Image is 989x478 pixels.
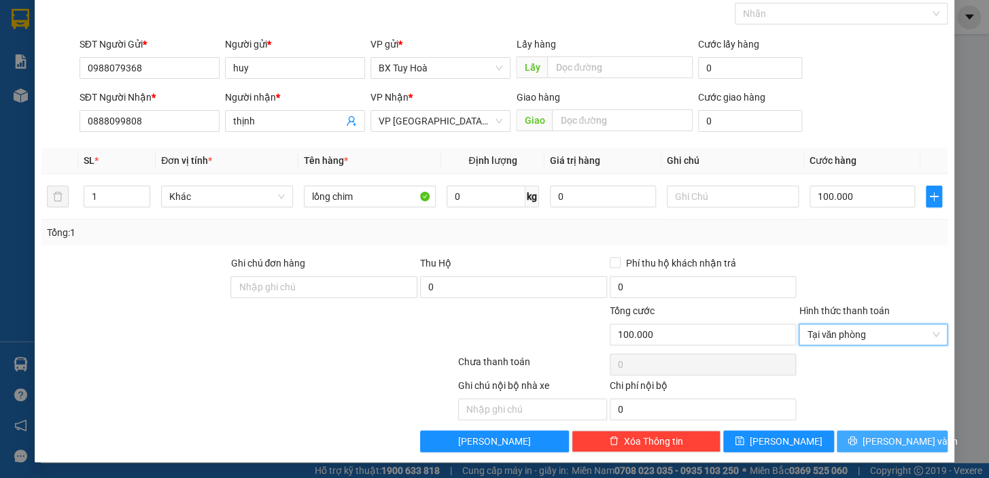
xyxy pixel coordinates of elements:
[609,436,619,447] span: delete
[457,354,608,378] div: Chưa thanh toán
[80,90,220,105] div: SĐT Người Nhận
[420,258,451,269] span: Thu Hộ
[420,430,569,452] button: [PERSON_NAME]
[458,398,607,420] input: Nhập ghi chú
[610,305,655,316] span: Tổng cước
[230,276,417,298] input: Ghi chú đơn hàng
[7,91,16,101] span: environment
[169,186,285,207] span: Khác
[661,148,804,174] th: Ghi chú
[525,186,539,207] span: kg
[516,109,552,131] span: Giao
[621,256,742,271] span: Phí thu hộ khách nhận trả
[47,225,383,240] div: Tổng: 1
[723,430,834,452] button: save[PERSON_NAME]
[698,39,759,50] label: Cước lấy hàng
[230,258,305,269] label: Ghi chú đơn hàng
[807,324,939,345] span: Tại văn phòng
[304,155,348,166] span: Tên hàng
[837,430,948,452] button: printer[PERSON_NAME] và In
[572,430,721,452] button: deleteXóa Thông tin
[161,155,212,166] span: Đơn vị tính
[926,191,941,202] span: plus
[80,37,220,52] div: SĐT Người Gửi
[516,92,559,103] span: Giao hàng
[547,56,693,78] input: Dọc đường
[550,186,656,207] input: 0
[698,110,802,132] input: Cước giao hàng
[370,37,510,52] div: VP gửi
[458,434,531,449] span: [PERSON_NAME]
[848,436,857,447] span: printer
[7,73,94,88] li: VP BX Tuy Hoà
[47,186,69,207] button: delete
[516,56,547,78] span: Lấy
[698,92,765,103] label: Cước giao hàng
[550,155,600,166] span: Giá trị hàng
[225,37,365,52] div: Người gửi
[468,155,517,166] span: Định lượng
[698,57,802,79] input: Cước lấy hàng
[94,73,181,118] li: VP VP [GEOGRAPHIC_DATA] xe Limousine
[799,305,889,316] label: Hình thức thanh toán
[379,58,502,78] span: BX Tuy Hoà
[225,90,365,105] div: Người nhận
[304,186,436,207] input: VD: Bàn, Ghế
[610,378,797,398] div: Chi phí nội bộ
[84,155,94,166] span: SL
[735,436,744,447] span: save
[750,434,822,449] span: [PERSON_NAME]
[552,109,693,131] input: Dọc đường
[458,378,607,398] div: Ghi chú nội bộ nhà xe
[7,7,197,58] li: Cúc Tùng Limousine
[370,92,409,103] span: VP Nhận
[624,434,683,449] span: Xóa Thông tin
[926,186,942,207] button: plus
[810,155,856,166] span: Cước hàng
[667,186,799,207] input: Ghi Chú
[863,434,958,449] span: [PERSON_NAME] và In
[379,111,502,131] span: VP Nha Trang xe Limousine
[516,39,555,50] span: Lấy hàng
[346,116,357,126] span: user-add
